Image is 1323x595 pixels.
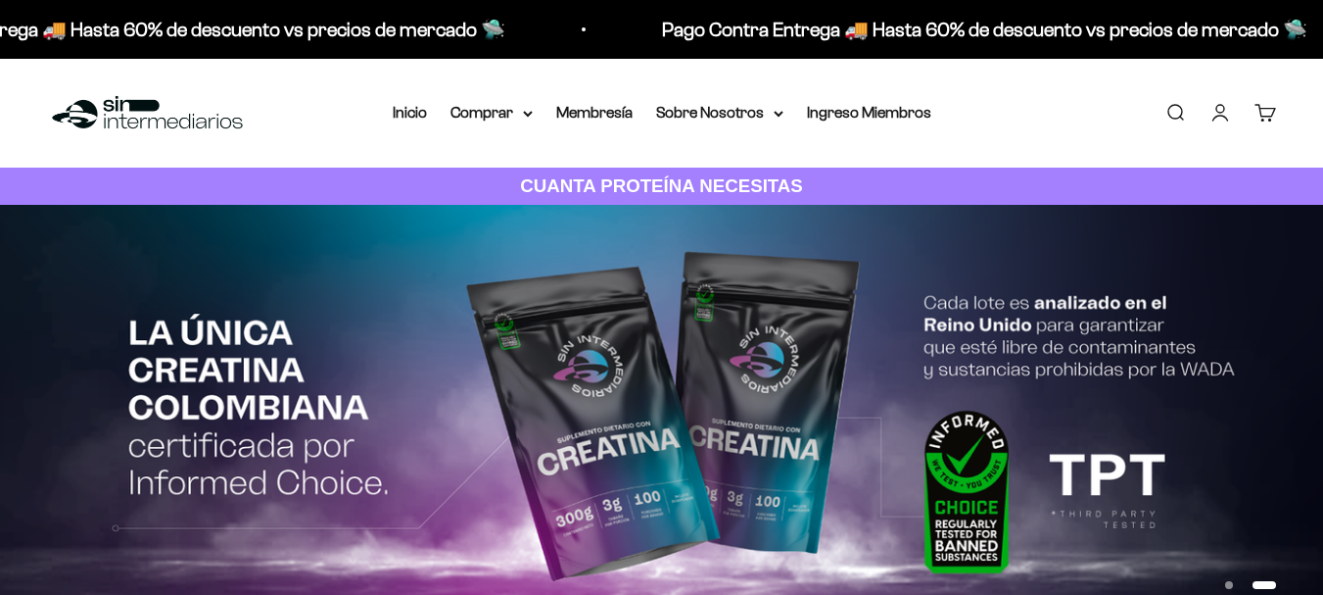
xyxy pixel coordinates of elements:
summary: Sobre Nosotros [656,100,783,125]
summary: Comprar [450,100,533,125]
a: Inicio [393,104,427,121]
p: Pago Contra Entrega 🚚 Hasta 60% de descuento vs precios de mercado 🛸 [643,14,1289,45]
a: Ingreso Miembros [807,104,931,121]
a: Membresía [556,104,633,121]
strong: CUANTA PROTEÍNA NECESITAS [520,175,803,196]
